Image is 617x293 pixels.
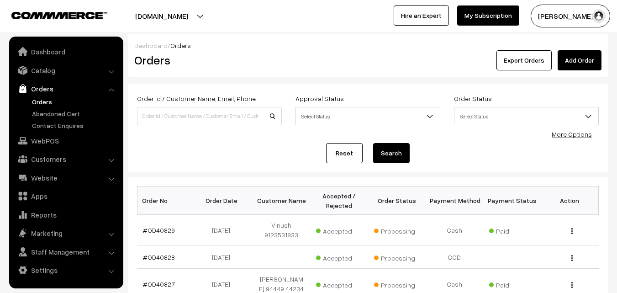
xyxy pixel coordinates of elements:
img: user [592,9,606,23]
a: Add Order [558,50,601,70]
a: #OD40827 [143,280,175,288]
button: Search [373,143,410,163]
th: Customer Name [253,186,310,215]
span: Paid [489,278,535,290]
img: COMMMERCE [11,12,107,19]
a: Orders [30,97,120,107]
a: More Options [552,130,592,138]
a: Dashboard [134,42,168,49]
img: Menu [571,282,573,288]
span: Select Status [296,108,440,124]
label: Order Status [454,94,492,103]
span: Processing [374,251,420,263]
label: Order Id / Customer Name, Email, Phone [137,94,256,103]
th: Order Status [368,186,426,215]
button: Export Orders [496,50,552,70]
a: Staff Management [11,244,120,260]
a: #OD40829 [143,226,175,234]
th: Order No [137,186,195,215]
label: Approval Status [295,94,344,103]
span: Select Status [454,107,599,125]
span: Orders [170,42,191,49]
th: Payment Method [426,186,483,215]
span: Accepted [316,278,362,290]
a: Orders [11,80,120,97]
td: [DATE] [195,215,253,245]
a: Dashboard [11,43,120,60]
a: Reset [326,143,363,163]
a: WebPOS [11,133,120,149]
span: Paid [489,224,535,236]
a: COMMMERCE [11,9,91,20]
span: Processing [374,224,420,236]
td: COD [426,245,483,269]
a: Catalog [11,62,120,79]
a: My Subscription [457,5,519,26]
a: Website [11,170,120,186]
img: Menu [571,255,573,261]
button: [DOMAIN_NAME] [103,5,220,27]
a: Settings [11,262,120,278]
a: Apps [11,188,120,204]
span: Select Status [295,107,440,125]
a: Reports [11,207,120,223]
th: Accepted / Rejected [310,186,368,215]
a: Marketing [11,225,120,241]
input: Order Id / Customer Name / Customer Email / Customer Phone [137,107,282,125]
a: Abandoned Cart [30,109,120,118]
h2: Orders [134,53,281,67]
td: Vinush 9123531833 [253,215,310,245]
a: Customers [11,151,120,167]
img: Menu [571,228,573,234]
th: Payment Status [483,186,541,215]
a: #OD40828 [143,253,175,261]
a: Contact Enquires [30,121,120,130]
th: Order Date [195,186,253,215]
td: [DATE] [195,245,253,269]
a: Hire an Expert [394,5,449,26]
span: Accepted [316,224,362,236]
div: / [134,41,601,50]
span: Processing [374,278,420,290]
td: - [483,245,541,269]
span: Accepted [316,251,362,263]
button: [PERSON_NAME] s… [531,5,610,27]
span: Select Status [454,108,598,124]
td: Cash [426,215,483,245]
th: Action [541,186,598,215]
